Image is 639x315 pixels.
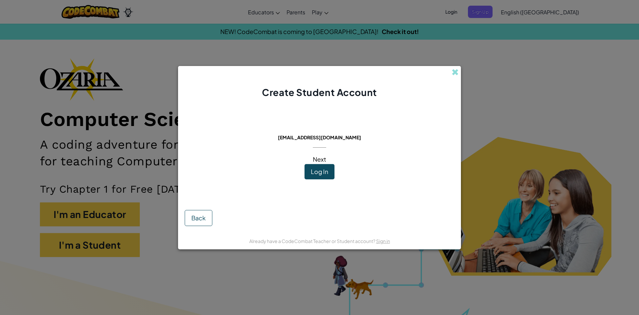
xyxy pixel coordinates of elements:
span: Log In [311,168,328,175]
span: Back [191,214,206,222]
button: Log In [305,164,334,179]
span: Next [313,155,326,163]
span: Already have a CodeCombat Teacher or Student account? [249,238,376,244]
span: This email is already in use: [273,125,367,133]
a: Sign in [376,238,390,244]
span: [EMAIL_ADDRESS][DOMAIN_NAME] [278,134,361,140]
span: Create Student Account [262,86,377,98]
button: Back [185,210,212,226]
